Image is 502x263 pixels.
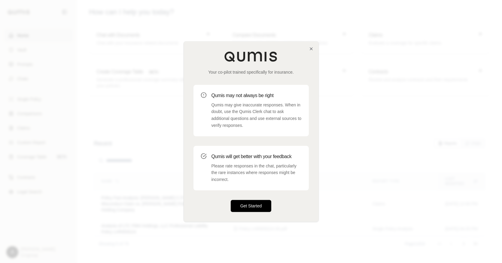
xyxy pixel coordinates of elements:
p: Please rate responses in the chat, particularly the rare instances where responses might be incor... [211,163,302,183]
p: Your co-pilot trained specifically for insurance. [193,69,309,75]
img: Qumis Logo [224,51,278,62]
h3: Qumis will get better with your feedback [211,153,302,160]
h3: Qumis may not always be right [211,92,302,99]
button: Get Started [231,200,272,212]
p: Qumis may give inaccurate responses. When in doubt, use the Qumis Clerk chat to ask additional qu... [211,102,302,129]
